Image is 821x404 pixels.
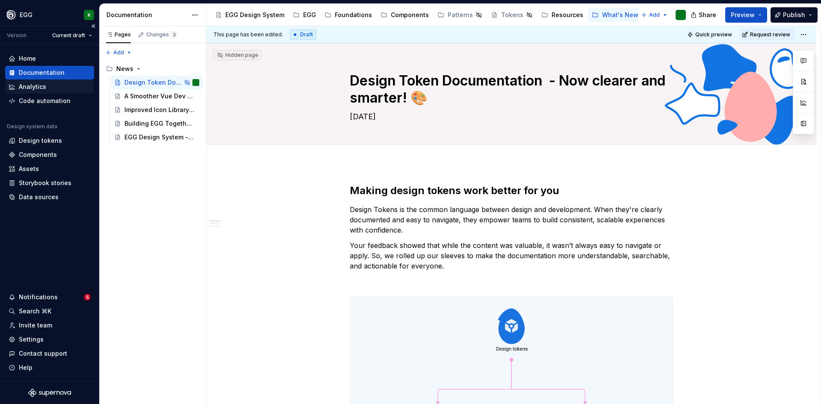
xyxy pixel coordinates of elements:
[5,176,94,190] a: Storybook stories
[19,293,58,301] div: Notifications
[5,52,94,65] a: Home
[750,31,790,38] span: Request review
[350,184,673,198] h2: Making design tokens work better for you
[124,106,195,114] div: Improved Icon Library 🔎
[19,193,59,201] div: Data sources
[552,11,583,19] div: Resources
[5,162,94,176] a: Assets
[303,11,316,19] div: EGG
[649,12,660,18] span: Add
[116,65,133,73] div: News
[335,11,372,19] div: Foundations
[213,31,283,38] span: This page has been edited.
[217,52,258,59] div: Hidden page
[19,136,62,145] div: Design tokens
[19,179,71,187] div: Storybook stories
[19,335,44,344] div: Settings
[695,31,732,38] span: Quick preview
[7,123,57,130] div: Design system data
[501,11,523,19] div: Tokens
[111,117,203,130] a: Building EGG Together 🙌
[602,11,638,19] div: What's New
[111,103,203,117] a: Improved Icon Library 🔎
[350,240,673,271] p: Your feedback showed that while the content was valuable, it wasn’t always easy to navigate or ap...
[5,134,94,147] a: Design tokens
[124,78,181,87] div: Design Token Documentation - Now clearer and smarter! 🎨
[19,363,32,372] div: Help
[225,11,284,19] div: EGG Design System
[87,20,99,32] button: Collapse sidebar
[771,7,818,23] button: Publish
[5,66,94,80] a: Documentation
[686,7,722,23] button: Share
[588,8,642,22] a: What's New
[19,307,51,316] div: Search ⌘K
[6,10,16,20] img: 87d06435-c97f-426c-aa5d-5eb8acd3d8b3.png
[124,133,195,142] div: EGG Design System - Reaching a new milestone! 🚀
[321,8,375,22] a: Foundations
[106,11,187,19] div: Documentation
[739,29,794,41] button: Request review
[171,31,177,38] span: 3
[113,49,124,56] span: Add
[19,68,65,77] div: Documentation
[5,190,94,204] a: Data sources
[2,6,97,24] button: EGGK
[19,83,46,91] div: Analytics
[146,31,177,38] div: Changes
[5,318,94,332] a: Invite team
[28,389,71,397] svg: Supernova Logo
[103,62,203,76] div: News
[19,54,36,63] div: Home
[212,8,288,22] a: EGG Design System
[20,11,32,19] div: EGG
[448,11,473,19] div: Patterns
[5,347,94,360] button: Contact support
[124,119,195,128] div: Building EGG Together 🙌
[124,92,195,100] div: A Smoother Vue Dev Experience 💛
[348,110,671,124] textarea: [DATE]
[434,8,486,22] a: Patterns
[391,11,429,19] div: Components
[19,321,52,330] div: Invite team
[88,12,91,18] div: K
[19,150,57,159] div: Components
[5,304,94,318] button: Search ⌘K
[725,7,767,23] button: Preview
[538,8,587,22] a: Resources
[350,204,673,235] p: Design Tokens is the common language between design and development. When they're clearly documen...
[212,6,637,24] div: Page tree
[111,76,203,89] a: Design Token Documentation - Now clearer and smarter! 🎨
[5,290,94,304] button: Notifications5
[638,9,670,21] button: Add
[5,94,94,108] a: Code automation
[685,29,736,41] button: Quick preview
[699,11,716,19] span: Share
[5,80,94,94] a: Analytics
[106,31,131,38] div: Pages
[84,294,91,301] span: 5
[103,47,135,59] button: Add
[377,8,432,22] a: Components
[111,89,203,103] a: A Smoother Vue Dev Experience 💛
[5,333,94,346] a: Settings
[111,130,203,144] a: EGG Design System - Reaching a new milestone! 🚀
[103,62,203,144] div: Page tree
[290,29,316,40] div: Draft
[19,97,71,105] div: Code automation
[5,361,94,375] button: Help
[783,11,805,19] span: Publish
[348,71,671,108] textarea: Design Token Documentation - Now clearer and smarter! 🎨
[5,148,94,162] a: Components
[487,8,536,22] a: Tokens
[48,29,96,41] button: Current draft
[7,32,27,39] div: Version
[19,165,39,173] div: Assets
[19,349,67,358] div: Contact support
[289,8,319,22] a: EGG
[52,32,85,39] span: Current draft
[731,11,755,19] span: Preview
